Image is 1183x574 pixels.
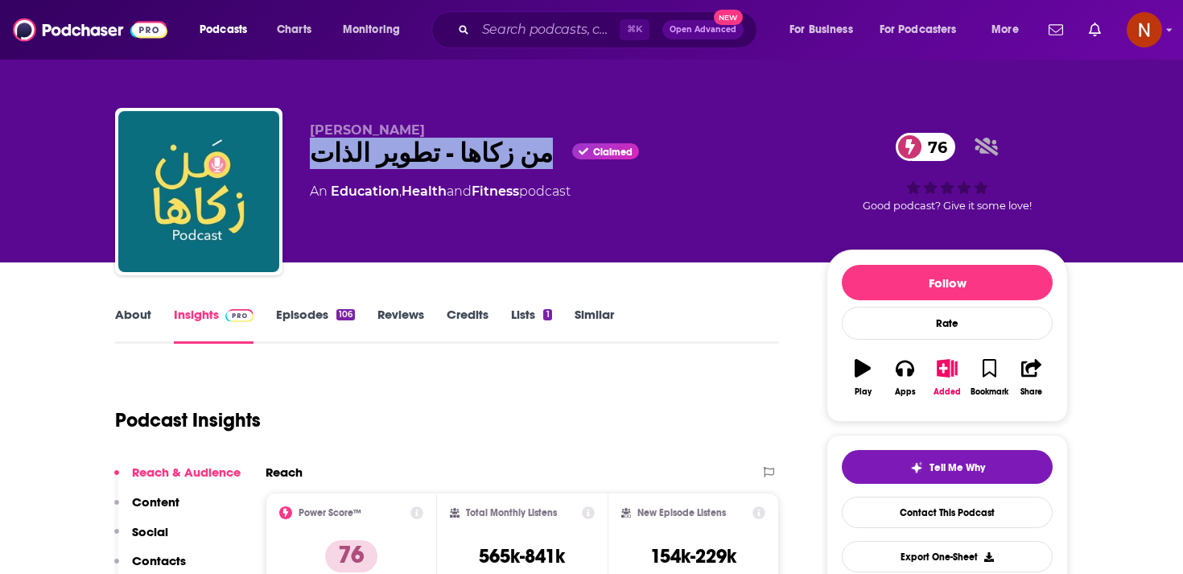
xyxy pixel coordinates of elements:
[114,465,241,494] button: Reach & Audience
[593,148,633,156] span: Claimed
[884,349,925,407] button: Apps
[842,307,1053,340] div: Rate
[276,307,355,344] a: Episodes106
[842,349,884,407] button: Play
[1011,349,1053,407] button: Share
[826,122,1068,222] div: 76Good podcast? Give it some love!
[310,182,571,201] div: An podcast
[543,309,551,320] div: 1
[447,11,773,48] div: Search podcasts, credits, & more...
[13,14,167,45] img: Podchaser - Follow, Share and Rate Podcasts
[332,17,421,43] button: open menu
[402,184,447,199] a: Health
[200,19,247,41] span: Podcasts
[115,408,261,432] h1: Podcast Insights
[132,494,179,510] p: Content
[343,19,400,41] span: Monitoring
[869,17,980,43] button: open menu
[910,461,923,474] img: tell me why sparkle
[895,387,916,397] div: Apps
[114,524,168,554] button: Social
[842,450,1053,484] button: tell me why sparkleTell Me Why
[277,19,311,41] span: Charts
[575,307,614,344] a: Similar
[968,349,1010,407] button: Bookmark
[132,553,186,568] p: Contacts
[476,17,620,43] input: Search podcasts, credits, & more...
[971,387,1008,397] div: Bookmark
[511,307,551,344] a: Lists1
[842,541,1053,572] button: Export One-Sheet
[447,184,472,199] span: and
[1127,12,1162,47] button: Show profile menu
[980,17,1039,43] button: open menu
[637,507,726,518] h2: New Episode Listens
[842,265,1053,300] button: Follow
[118,111,279,272] img: من زكاها - تطوير الذات
[842,497,1053,528] a: Contact This Podcast
[926,349,968,407] button: Added
[188,17,268,43] button: open menu
[1127,12,1162,47] img: User Profile
[331,184,399,199] a: Education
[880,19,957,41] span: For Podcasters
[1020,387,1042,397] div: Share
[855,387,872,397] div: Play
[325,540,377,572] p: 76
[114,494,179,524] button: Content
[1127,12,1162,47] span: Logged in as AdelNBM
[174,307,253,344] a: InsightsPodchaser Pro
[132,465,241,480] p: Reach & Audience
[466,507,557,518] h2: Total Monthly Listens
[299,507,361,518] h2: Power Score™
[447,307,488,344] a: Credits
[132,524,168,539] p: Social
[714,10,743,25] span: New
[310,122,425,138] span: [PERSON_NAME]
[650,544,736,568] h3: 154k-229k
[1082,16,1107,43] a: Show notifications dropdown
[929,461,985,474] span: Tell Me Why
[670,26,736,34] span: Open Advanced
[266,465,303,480] h2: Reach
[1042,16,1070,43] a: Show notifications dropdown
[115,307,151,344] a: About
[377,307,424,344] a: Reviews
[479,544,565,568] h3: 565k-841k
[620,19,649,40] span: ⌘ K
[863,200,1032,212] span: Good podcast? Give it some love!
[266,17,321,43] a: Charts
[336,309,355,320] div: 106
[662,20,744,39] button: Open AdvancedNew
[778,17,873,43] button: open menu
[934,387,961,397] div: Added
[789,19,853,41] span: For Business
[472,184,519,199] a: Fitness
[225,309,253,322] img: Podchaser Pro
[912,133,955,161] span: 76
[399,184,402,199] span: ,
[896,133,955,161] a: 76
[991,19,1019,41] span: More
